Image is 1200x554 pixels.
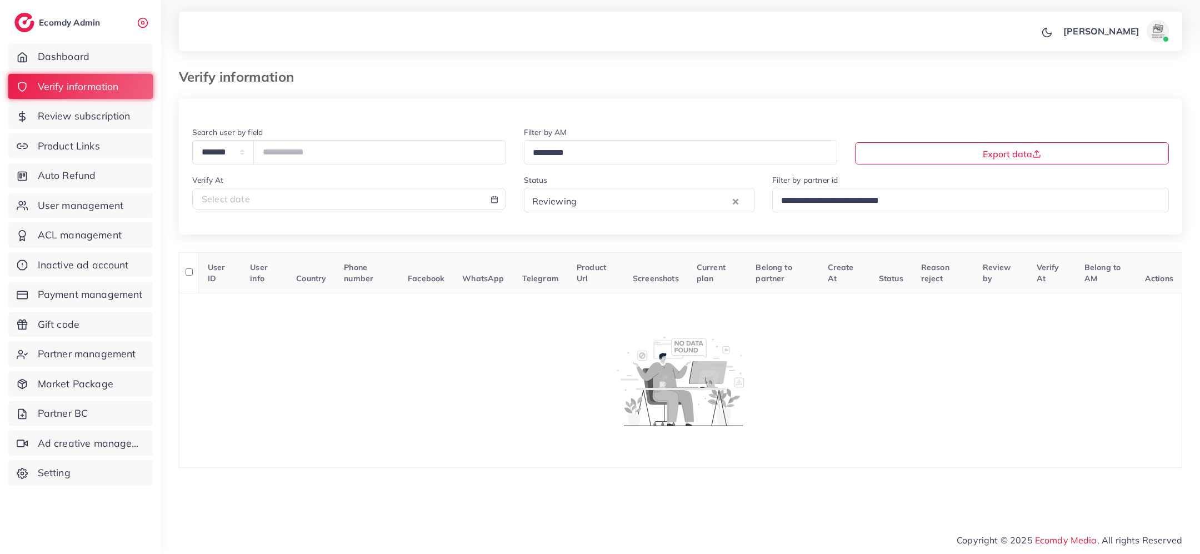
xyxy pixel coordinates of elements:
[772,188,1169,212] div: Search for option
[8,282,153,307] a: Payment management
[8,460,153,486] a: Setting
[38,109,131,123] span: Review subscription
[957,533,1182,547] span: Copyright © 2025
[462,273,504,283] span: WhatsApp
[8,401,153,426] a: Partner BC
[38,258,129,272] span: Inactive ad account
[208,262,226,283] span: User ID
[1097,533,1182,547] span: , All rights Reserved
[697,262,726,283] span: Current plan
[524,127,567,138] label: Filter by AM
[580,192,730,209] input: Search for option
[530,193,579,209] span: Reviewing
[1035,535,1097,546] a: Ecomdy Media
[8,44,153,69] a: Dashboard
[855,142,1169,164] button: Export data
[38,436,144,451] span: Ad creative management
[38,377,113,391] span: Market Package
[408,273,444,283] span: Facebook
[756,262,792,283] span: Belong to partner
[38,228,122,242] span: ACL management
[192,174,223,186] label: Verify At
[879,273,903,283] span: Status
[529,144,823,162] input: Search for option
[192,127,263,138] label: Search user by field
[8,341,153,367] a: Partner management
[250,262,268,283] span: User info
[1063,24,1139,38] p: [PERSON_NAME]
[38,168,96,183] span: Auto Refund
[8,312,153,337] a: Gift code
[38,139,100,153] span: Product Links
[14,13,34,32] img: logo
[617,335,744,426] img: No account
[522,273,559,283] span: Telegram
[39,17,103,28] h2: Ecomdy Admin
[1147,20,1169,42] img: avatar
[733,194,738,207] button: Clear Selected
[524,188,755,212] div: Search for option
[1057,20,1173,42] a: [PERSON_NAME]avatar
[296,273,326,283] span: Country
[38,466,71,480] span: Setting
[38,347,136,361] span: Partner management
[8,222,153,248] a: ACL management
[8,103,153,129] a: Review subscription
[8,193,153,218] a: User management
[38,198,123,213] span: User management
[777,192,1154,209] input: Search for option
[8,74,153,99] a: Verify information
[14,13,103,32] a: logoEcomdy Admin
[983,262,1011,283] span: Review by
[344,262,373,283] span: Phone number
[1037,262,1059,283] span: Verify At
[524,174,548,186] label: Status
[8,163,153,188] a: Auto Refund
[1084,262,1121,283] span: Belong to AM
[577,262,606,283] span: Product Url
[38,317,79,332] span: Gift code
[202,193,250,204] span: Select date
[38,49,89,64] span: Dashboard
[921,262,949,283] span: Reason reject
[8,252,153,278] a: Inactive ad account
[633,273,679,283] span: Screenshots
[524,140,838,164] div: Search for option
[828,262,854,283] span: Create At
[8,431,153,456] a: Ad creative management
[38,287,143,302] span: Payment management
[983,148,1041,159] span: Export data
[38,79,119,94] span: Verify information
[38,406,88,421] span: Partner BC
[1145,273,1173,283] span: Actions
[8,371,153,397] a: Market Package
[8,133,153,159] a: Product Links
[772,174,838,186] label: Filter by partner id
[179,69,303,85] h3: Verify information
